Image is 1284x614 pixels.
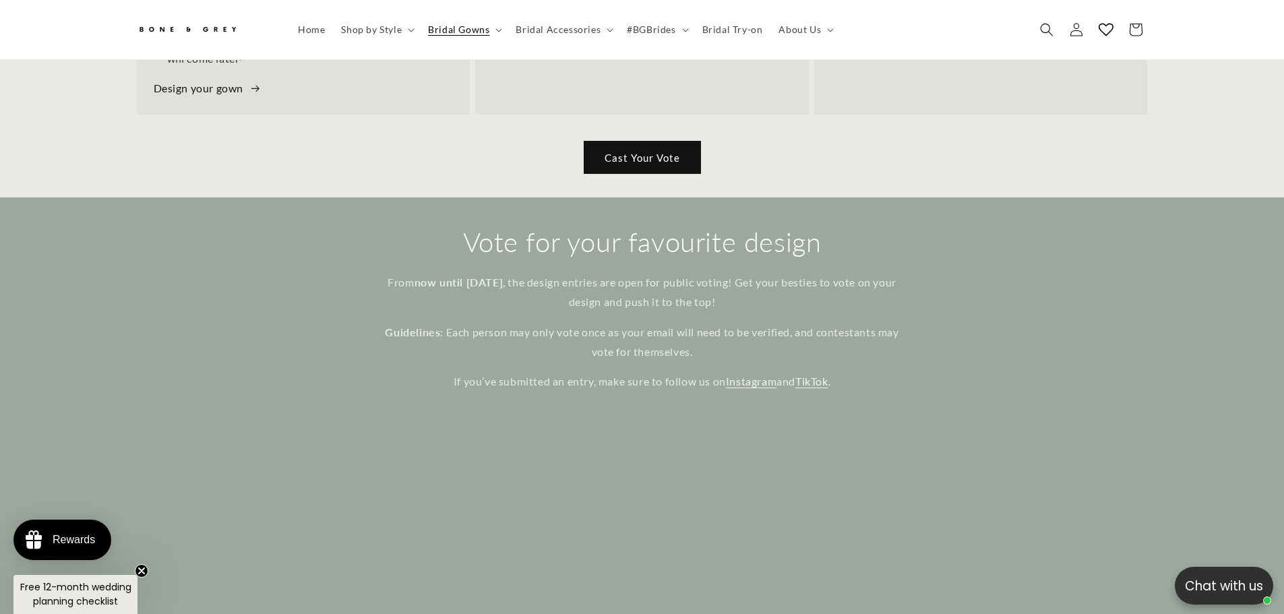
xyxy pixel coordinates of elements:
[137,19,238,41] img: Bone and Grey Bridal
[428,24,489,36] span: Bridal Gowns
[1175,567,1273,605] button: Open chatbox
[770,16,839,44] summary: About Us
[341,24,402,36] span: Shop by Style
[415,276,503,288] strong: now until [DATE]
[584,142,700,173] a: Cast Your Vote
[795,375,828,388] a: TikTok
[13,575,137,614] div: Free 12-month wedding planning checklistClose teaser
[508,16,619,44] summary: Bridal Accessories
[379,273,905,312] p: From , the design entries are open for public voting! Get your besties to vote on your design and...
[726,375,776,388] a: Instagram
[131,13,276,46] a: Bone and Grey Bridal
[379,323,905,362] p: : Each person may only vote once as your email will need to be verified, and contestants may vote...
[154,79,262,98] a: Design your gown
[778,24,821,36] span: About Us
[627,24,675,36] span: #BGBrides
[516,24,601,36] span: Bridal Accessories
[1032,15,1062,44] summary: Search
[290,16,333,44] a: Home
[619,16,694,44] summary: #BGBrides
[420,16,508,44] summary: Bridal Gowns
[135,564,148,578] button: Close teaser
[298,24,325,36] span: Home
[1175,576,1273,596] p: Chat with us
[333,16,420,44] summary: Shop by Style
[385,326,440,338] strong: Guidelines
[53,534,95,546] div: Rewards
[694,16,771,44] a: Bridal Try-on
[20,580,131,608] span: Free 12-month wedding planning checklist
[702,24,763,36] span: Bridal Try-on
[379,372,905,392] p: If you’ve submitted an entry, make sure to follow us on and .
[379,224,905,259] h2: Vote for your favourite design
